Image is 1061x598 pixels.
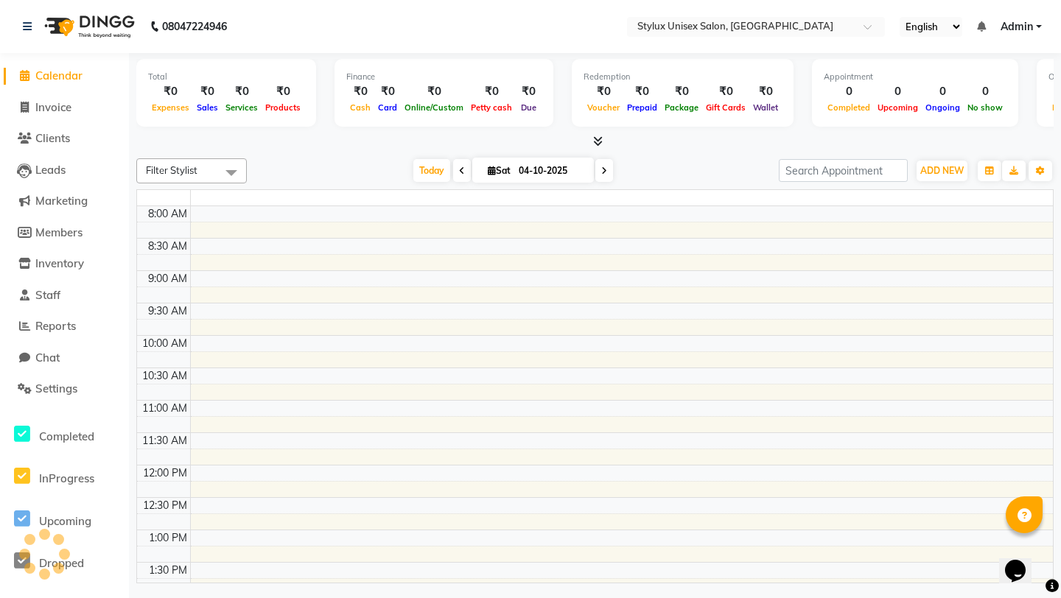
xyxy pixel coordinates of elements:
[35,194,88,208] span: Marketing
[4,68,125,85] a: Calendar
[702,102,749,113] span: Gift Cards
[139,368,190,384] div: 10:30 AM
[139,433,190,448] div: 11:30 AM
[874,102,922,113] span: Upcoming
[413,159,450,182] span: Today
[824,83,874,100] div: 0
[514,160,588,182] input: 2025-10-04
[584,71,782,83] div: Redemption
[145,271,190,286] div: 9:00 AM
[346,71,542,83] div: Finance
[222,83,262,100] div: ₹0
[874,83,922,100] div: 0
[623,83,661,100] div: ₹0
[4,350,125,367] a: Chat
[920,165,964,176] span: ADD NEW
[661,102,702,113] span: Package
[35,319,76,333] span: Reports
[749,83,782,100] div: ₹0
[964,102,1006,113] span: No show
[749,102,782,113] span: Wallet
[484,165,514,176] span: Sat
[35,225,83,239] span: Members
[4,318,125,335] a: Reports
[4,225,125,242] a: Members
[35,288,60,302] span: Staff
[35,381,77,395] span: Settings
[39,429,94,443] span: Completed
[917,161,967,181] button: ADD NEW
[964,83,1006,100] div: 0
[39,514,91,528] span: Upcoming
[139,336,190,351] div: 10:00 AM
[39,471,94,485] span: InProgress
[922,83,964,100] div: 0
[374,102,401,113] span: Card
[467,83,516,100] div: ₹0
[346,102,374,113] span: Cash
[38,6,139,47] img: logo
[193,102,222,113] span: Sales
[1001,19,1033,35] span: Admin
[35,351,60,365] span: Chat
[193,83,222,100] div: ₹0
[35,100,71,114] span: Invoice
[584,83,623,100] div: ₹0
[4,256,125,272] a: Inventory
[262,83,304,100] div: ₹0
[35,163,66,177] span: Leads
[140,498,190,513] div: 12:30 PM
[824,71,1006,83] div: Appointment
[4,130,125,147] a: Clients
[35,131,70,145] span: Clients
[4,287,125,304] a: Staff
[516,83,542,100] div: ₹0
[146,530,190,546] div: 1:00 PM
[4,381,125,398] a: Settings
[623,102,661,113] span: Prepaid
[146,563,190,578] div: 1:30 PM
[661,83,702,100] div: ₹0
[374,83,401,100] div: ₹0
[148,102,193,113] span: Expenses
[4,99,125,116] a: Invoice
[467,102,516,113] span: Petty cash
[139,401,190,416] div: 11:00 AM
[35,256,84,270] span: Inventory
[824,102,874,113] span: Completed
[922,102,964,113] span: Ongoing
[4,193,125,210] a: Marketing
[140,465,190,481] div: 12:00 PM
[35,68,83,82] span: Calendar
[146,164,197,176] span: Filter Stylist
[148,71,304,83] div: Total
[346,83,374,100] div: ₹0
[702,83,749,100] div: ₹0
[145,239,190,254] div: 8:30 AM
[162,6,227,47] b: 08047224946
[262,102,304,113] span: Products
[148,83,193,100] div: ₹0
[145,303,190,319] div: 9:30 AM
[401,102,467,113] span: Online/Custom
[779,159,908,182] input: Search Appointment
[517,102,540,113] span: Due
[584,102,623,113] span: Voucher
[4,162,125,179] a: Leads
[145,206,190,222] div: 8:00 AM
[222,102,262,113] span: Services
[401,83,467,100] div: ₹0
[999,539,1046,583] iframe: chat widget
